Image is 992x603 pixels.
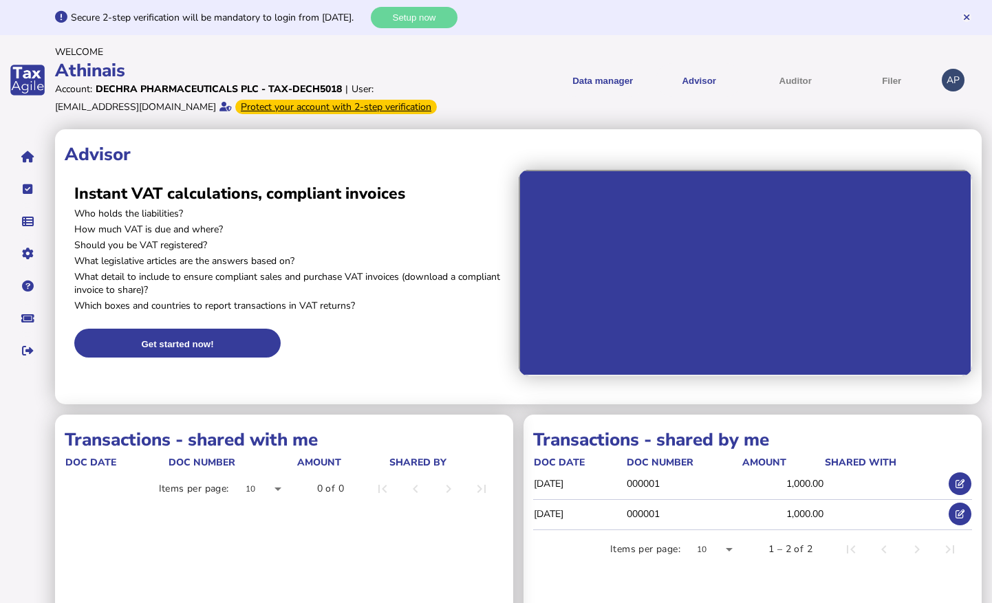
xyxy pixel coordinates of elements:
div: Welcome [55,45,492,58]
button: Hide message [962,12,971,22]
div: Amount [742,456,824,469]
div: doc date [65,456,116,469]
td: 1,000.00 [742,499,825,527]
div: 1 – 2 of 2 [768,542,812,556]
button: Raise a support ticket [13,304,42,333]
button: Data manager [13,207,42,236]
td: [DATE] [533,470,626,498]
td: [DATE] [533,499,626,527]
button: Shows a dropdown of VAT Advisor options [656,63,742,97]
button: Manage settings [13,239,42,268]
button: Setup now [371,7,457,28]
div: Amount [297,456,388,469]
button: Shows a dropdown of Data manager options [559,63,646,97]
div: doc number [627,456,693,469]
div: doc date [534,456,585,469]
p: Which boxes and countries to report transactions in VAT returns? [74,299,509,312]
div: Items per page: [159,482,229,496]
div: doc date [534,456,625,469]
div: doc number [627,456,741,469]
h1: Transactions - shared with me [65,428,504,452]
i: Email verified [219,102,232,111]
div: Amount [297,456,341,469]
button: Sign out [13,336,42,365]
td: 1,000.00 [742,470,825,498]
button: Get started now! [74,329,281,358]
div: [EMAIL_ADDRESS][DOMAIN_NAME] [55,100,216,113]
menu: navigate products [499,63,936,97]
p: How much VAT is due and where? [74,223,509,236]
button: Home [13,142,42,171]
button: Open shared transaction [949,503,971,525]
div: From Oct 1, 2025, 2-step verification will be required to login. Set it up now... [235,100,437,114]
h1: Advisor [65,142,972,166]
div: shared with [825,456,946,469]
button: Help pages [13,272,42,300]
div: shared by [389,456,501,469]
div: User: [352,83,374,96]
p: What detail to include to ensure compliant sales and purchase VAT invoices (download a compliant ... [74,270,509,296]
div: | [345,83,348,96]
iframe: Advisor intro [519,170,973,376]
div: Amount [742,456,786,469]
p: Who holds the liabilities? [74,207,509,220]
div: doc number [169,456,235,469]
div: Items per page: [610,542,680,556]
div: Dechra Pharmaceuticals plc - Tax-DECH5018 [96,83,342,96]
button: Open shared transaction [949,472,971,495]
i: Data manager [22,221,34,222]
td: 000001 [626,470,742,498]
div: shared with [825,456,896,469]
div: doc date [65,456,167,469]
div: 0 of 0 [317,482,344,496]
button: Auditor [752,63,839,97]
button: Tasks [13,175,42,204]
p: What legislative articles are the answers based on? [74,254,509,267]
p: Should you be VAT registered? [74,239,509,252]
div: shared by [389,456,446,469]
div: Account: [55,83,92,96]
div: Secure 2-step verification will be mandatory to login from [DATE]. [71,11,367,24]
h2: Instant VAT calculations, compliant invoices [74,183,509,204]
button: Filer [848,63,935,97]
div: doc number [169,456,296,469]
h1: Transactions - shared by me [533,428,972,452]
div: Athinais [55,58,492,83]
td: 000001 [626,499,742,527]
div: Profile settings [942,69,964,91]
